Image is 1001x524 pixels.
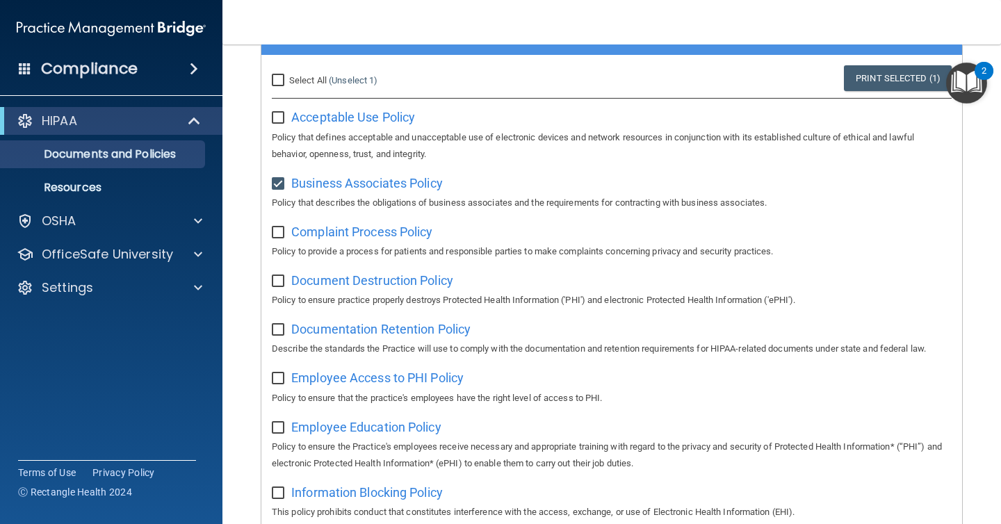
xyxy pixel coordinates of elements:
[17,279,202,296] a: Settings
[291,110,415,124] span: Acceptable Use Policy
[272,439,952,472] p: Policy to ensure the Practice's employees receive necessary and appropriate training with regard ...
[291,420,441,434] span: Employee Education Policy
[272,195,952,211] p: Policy that describes the obligations of business associates and the requirements for contracting...
[272,129,952,163] p: Policy that defines acceptable and unacceptable use of electronic devices and network resources i...
[291,370,464,385] span: Employee Access to PHI Policy
[291,224,432,239] span: Complaint Process Policy
[18,466,76,480] a: Terms of Use
[17,246,202,263] a: OfficeSafe University
[42,246,173,263] p: OfficeSafe University
[291,322,471,336] span: Documentation Retention Policy
[760,425,984,481] iframe: Drift Widget Chat Controller
[18,485,132,499] span: Ⓒ Rectangle Health 2024
[982,71,986,89] div: 2
[9,181,199,195] p: Resources
[272,29,776,44] h5: Policies
[41,59,138,79] h4: Compliance
[291,176,443,190] span: Business Associates Policy
[291,485,443,500] span: Information Blocking Policy
[272,341,952,357] p: Describe the standards the Practice will use to comply with the documentation and retention requi...
[291,273,453,288] span: Document Destruction Policy
[289,75,327,85] span: Select All
[272,75,288,86] input: Select All (Unselect 1)
[272,243,952,260] p: Policy to provide a process for patients and responsible parties to make complaints concerning pr...
[946,63,987,104] button: Open Resource Center, 2 new notifications
[9,147,199,161] p: Documents and Policies
[92,466,155,480] a: Privacy Policy
[272,292,952,309] p: Policy to ensure practice properly destroys Protected Health Information ('PHI') and electronic P...
[42,113,77,129] p: HIPAA
[17,213,202,229] a: OSHA
[42,279,93,296] p: Settings
[272,504,952,521] p: This policy prohibits conduct that constitutes interference with the access, exchange, or use of ...
[329,75,377,85] a: (Unselect 1)
[42,213,76,229] p: OSHA
[272,390,952,407] p: Policy to ensure that the practice's employees have the right level of access to PHI.
[844,65,952,91] a: Print Selected (1)
[17,15,206,42] img: PMB logo
[17,113,202,129] a: HIPAA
